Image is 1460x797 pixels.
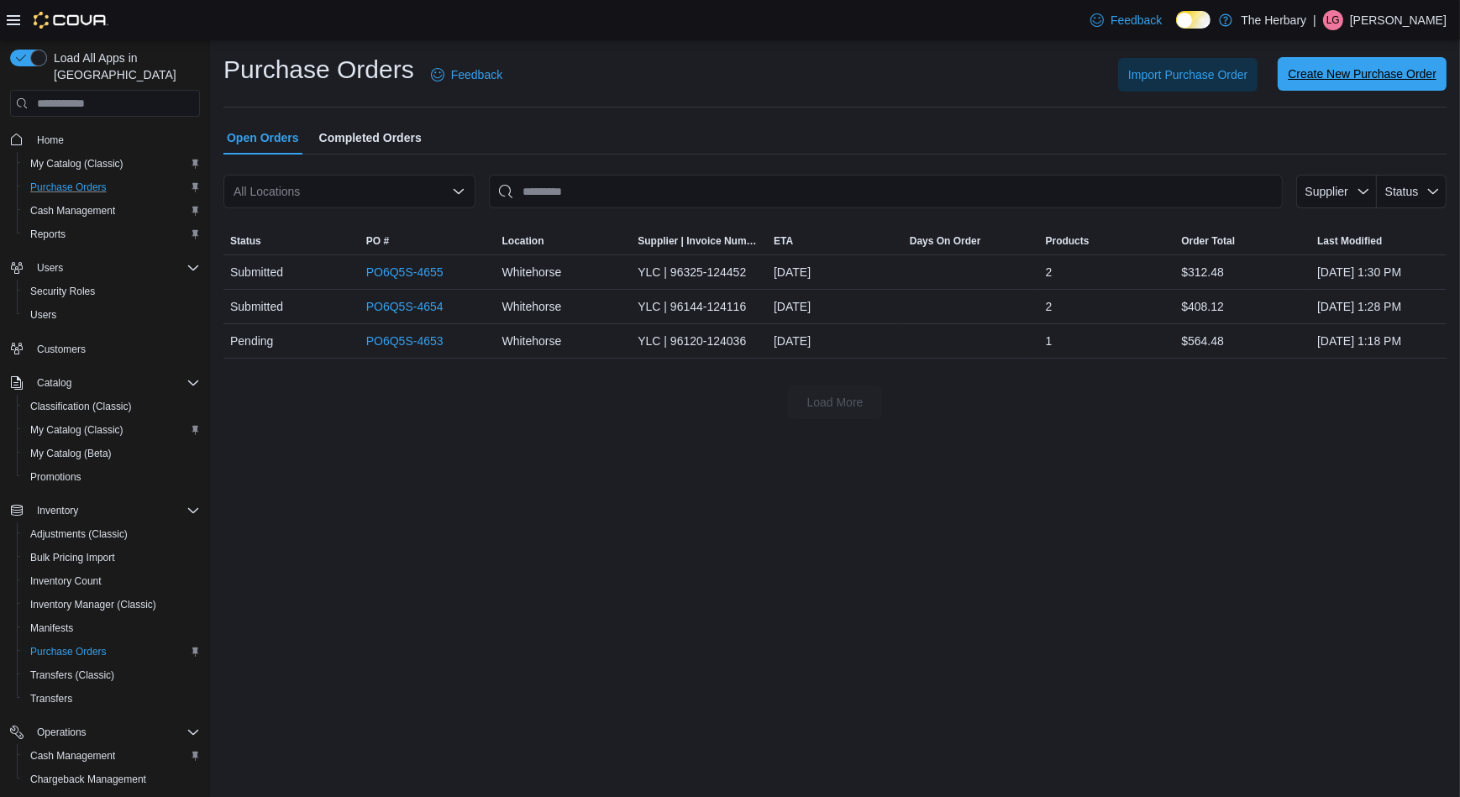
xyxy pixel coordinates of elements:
[24,595,200,615] span: Inventory Manager (Classic)
[24,420,130,440] a: My Catalog (Classic)
[30,470,81,484] span: Promotions
[24,201,122,221] a: Cash Management
[24,524,134,544] a: Adjustments (Classic)
[24,746,122,766] a: Cash Management
[24,305,200,325] span: Users
[631,228,767,254] button: Supplier | Invoice Number
[30,773,146,786] span: Chargeback Management
[37,376,71,390] span: Catalog
[631,290,767,323] div: YLC | 96144-124116
[17,442,207,465] button: My Catalog (Beta)
[366,262,444,282] a: PO6Q5S-4655
[24,467,88,487] a: Promotions
[30,258,70,278] button: Users
[366,331,444,351] a: PO6Q5S-4653
[1377,175,1447,208] button: Status
[502,262,562,282] span: Whitehorse
[1181,234,1235,248] span: Order Total
[30,722,93,742] button: Operations
[24,769,200,789] span: Chargeback Management
[230,234,261,248] span: Status
[30,157,123,170] span: My Catalog (Classic)
[47,50,200,83] span: Load All Apps in [GEOGRAPHIC_DATA]
[227,121,299,155] span: Open Orders
[230,296,283,317] span: Submitted
[24,443,200,464] span: My Catalog (Beta)
[30,749,115,763] span: Cash Management
[230,331,273,351] span: Pending
[638,234,760,248] span: Supplier | Invoice Number
[17,522,207,546] button: Adjustments (Classic)
[502,234,544,248] div: Location
[30,722,200,742] span: Operations
[17,546,207,569] button: Bulk Pricing Import
[451,66,502,83] span: Feedback
[24,281,102,301] a: Security Roles
[37,343,86,356] span: Customers
[767,290,903,323] div: [DATE]
[3,499,207,522] button: Inventory
[17,152,207,176] button: My Catalog (Classic)
[30,692,72,705] span: Transfers
[1039,228,1175,254] button: Products
[24,665,200,685] span: Transfers (Classic)
[767,255,903,289] div: [DATE]
[17,303,207,327] button: Users
[17,687,207,710] button: Transfers
[1128,66,1247,83] span: Import Purchase Order
[30,130,71,150] a: Home
[24,571,108,591] a: Inventory Count
[1310,290,1447,323] div: [DATE] 1:28 PM
[1046,262,1053,282] span: 2
[223,228,360,254] button: Status
[30,308,56,322] span: Users
[1310,255,1447,289] div: [DATE] 1:30 PM
[788,385,882,419] button: Load More
[30,501,85,521] button: Inventory
[24,154,200,174] span: My Catalog (Classic)
[24,618,80,638] a: Manifests
[3,337,207,361] button: Customers
[30,551,115,564] span: Bulk Pricing Import
[1241,10,1306,30] p: The Herbary
[24,201,200,221] span: Cash Management
[30,204,115,218] span: Cash Management
[230,262,283,282] span: Submitted
[30,128,200,149] span: Home
[489,175,1283,208] input: This is a search bar. After typing your query, hit enter to filter the results lower in the page.
[24,595,163,615] a: Inventory Manager (Classic)
[17,593,207,616] button: Inventory Manager (Classic)
[37,726,87,739] span: Operations
[24,443,118,464] a: My Catalog (Beta)
[223,53,414,87] h1: Purchase Orders
[1326,10,1340,30] span: LG
[17,418,207,442] button: My Catalog (Classic)
[24,618,200,638] span: Manifests
[24,571,200,591] span: Inventory Count
[17,768,207,791] button: Chargeback Management
[24,281,200,301] span: Security Roles
[37,261,63,275] span: Users
[24,642,200,662] span: Purchase Orders
[1350,10,1447,30] p: [PERSON_NAME]
[24,524,200,544] span: Adjustments (Classic)
[1174,255,1310,289] div: $312.48
[24,689,200,709] span: Transfers
[30,339,92,359] a: Customers
[24,548,200,568] span: Bulk Pricing Import
[910,234,981,248] span: Days On Order
[807,394,864,411] span: Load More
[30,373,200,393] span: Catalog
[24,177,200,197] span: Purchase Orders
[17,176,207,199] button: Purchase Orders
[24,396,139,417] a: Classification (Classic)
[30,645,107,658] span: Purchase Orders
[24,154,130,174] a: My Catalog (Classic)
[1046,296,1053,317] span: 2
[774,234,793,248] span: ETA
[3,127,207,151] button: Home
[30,400,132,413] span: Classification (Classic)
[496,228,632,254] button: Location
